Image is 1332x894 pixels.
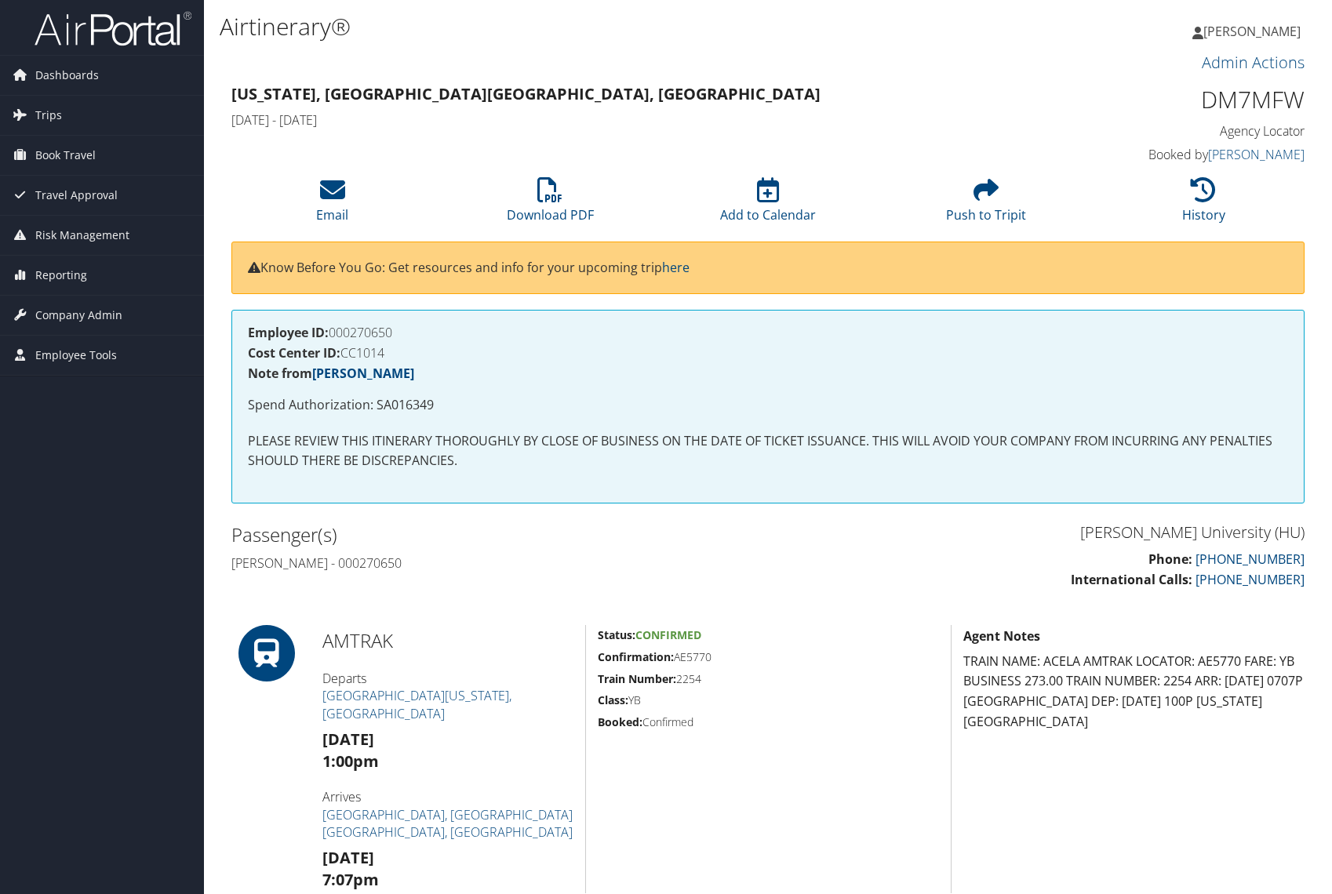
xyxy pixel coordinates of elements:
[220,10,951,43] h1: Airtinerary®
[1054,146,1305,163] h4: Booked by
[35,296,122,335] span: Company Admin
[322,788,573,841] h4: Arrives
[322,750,379,772] strong: 1:00pm
[780,521,1305,543] h3: [PERSON_NAME] University (HU)
[598,714,939,730] h5: Confirmed
[248,431,1288,471] p: PLEASE REVIEW THIS ITINERARY THOROUGHLY BY CLOSE OF BUSINESS ON THE DATE OF TICKET ISSUANCE. THIS...
[598,671,676,686] strong: Train Number:
[507,186,594,223] a: Download PDF
[231,521,756,548] h2: Passenger(s)
[35,336,117,375] span: Employee Tools
[946,186,1026,223] a: Push to Tripit
[312,365,414,382] a: [PERSON_NAME]
[963,627,1040,645] strong: Agent Notes
[248,347,1288,359] h4: CC1014
[1054,83,1305,116] h1: DM7MFW
[248,258,1288,278] p: Know Before You Go: Get resources and info for your upcoming trip
[598,692,628,707] strong: Class:
[322,627,573,654] h2: AMTRAK
[1182,186,1225,223] a: History
[35,10,191,47] img: airportal-logo.png
[231,554,756,572] h4: [PERSON_NAME] - 000270650
[248,324,329,341] strong: Employee ID:
[248,365,414,382] strong: Note from
[1196,571,1305,588] a: [PHONE_NUMBER]
[35,216,129,255] span: Risk Management
[635,627,701,642] span: Confirmed
[35,96,62,135] span: Trips
[1192,8,1316,55] a: [PERSON_NAME]
[322,806,573,841] a: [GEOGRAPHIC_DATA], [GEOGRAPHIC_DATA] [GEOGRAPHIC_DATA], [GEOGRAPHIC_DATA]
[316,186,348,223] a: Email
[1203,23,1301,40] span: [PERSON_NAME]
[1208,146,1305,163] a: [PERSON_NAME]
[35,256,87,295] span: Reporting
[598,649,674,664] strong: Confirmation:
[1148,551,1192,568] strong: Phone:
[598,671,939,687] h5: 2254
[322,869,379,890] strong: 7:07pm
[963,652,1305,732] p: TRAIN NAME: ACELA AMTRAK LOCATOR: AE5770 FARE: YB BUSINESS 273.00 TRAIN NUMBER: 2254 ARR: [DATE] ...
[35,56,99,95] span: Dashboards
[1202,52,1305,73] a: Admin Actions
[322,847,374,868] strong: [DATE]
[1196,551,1305,568] a: [PHONE_NUMBER]
[1054,122,1305,140] h4: Agency Locator
[248,326,1288,339] h4: 000270650
[35,136,96,175] span: Book Travel
[598,714,642,729] strong: Booked:
[231,83,821,104] strong: [US_STATE], [GEOGRAPHIC_DATA] [GEOGRAPHIC_DATA], [GEOGRAPHIC_DATA]
[662,259,690,276] a: here
[322,729,374,750] strong: [DATE]
[35,176,118,215] span: Travel Approval
[322,687,511,721] a: [GEOGRAPHIC_DATA][US_STATE], [GEOGRAPHIC_DATA]
[248,395,1288,416] p: Spend Authorization: SA016349
[598,649,939,665] h5: AE5770
[598,627,635,642] strong: Status:
[231,111,1031,129] h4: [DATE] - [DATE]
[1071,571,1192,588] strong: International Calls:
[598,692,939,708] h5: YB
[322,670,573,722] h4: Departs
[720,186,816,223] a: Add to Calendar
[248,344,340,362] strong: Cost Center ID:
